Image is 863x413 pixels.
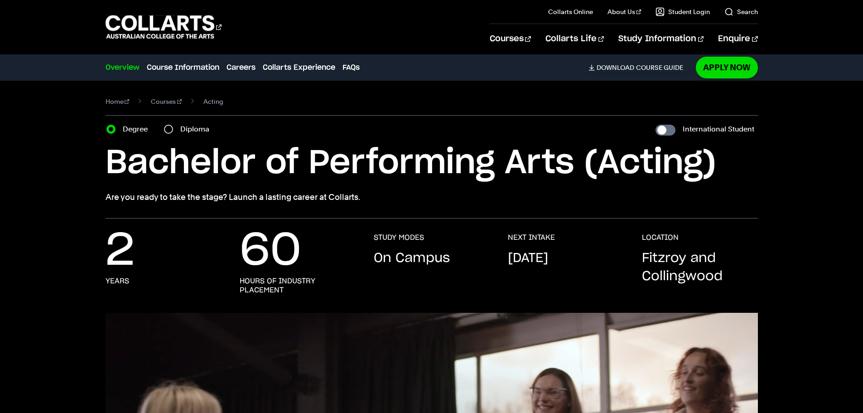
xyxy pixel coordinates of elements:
a: Enquire [718,24,757,54]
p: 2 [106,233,135,269]
a: About Us [607,7,641,16]
a: Search [724,7,758,16]
a: Collarts Life [545,24,604,54]
h3: STUDY MODES [374,233,424,242]
h3: NEXT INTAKE [508,233,555,242]
p: [DATE] [508,249,548,267]
span: Download [597,63,634,72]
a: Study Information [618,24,704,54]
a: FAQs [342,62,360,73]
label: Diploma [180,123,215,136]
p: 60 [240,233,301,269]
p: Fitzroy and Collingwood [642,249,758,286]
a: Collarts Online [548,7,593,16]
a: Careers [227,62,256,73]
h3: years [106,277,129,286]
a: Apply Now [696,57,758,78]
span: Acting [203,95,223,108]
h1: Bachelor of Performing Arts (Acting) [106,143,758,184]
a: Home [106,95,130,108]
a: Courses [151,95,182,108]
label: International Student [683,123,754,136]
p: On Campus [374,249,450,267]
a: Student Login [656,7,710,16]
a: Collarts Experience [263,62,335,73]
a: Overview [106,62,140,73]
a: Course Information [147,62,219,73]
h3: hours of industry placement [240,277,356,295]
p: Are you ready to take the stage? Launch a lasting career at Collarts. [106,191,758,204]
a: Courses [490,24,531,54]
label: Degree [123,123,153,136]
div: Go to homepage [106,14,222,40]
a: DownloadCourse Guide [588,63,690,72]
h3: LOCATION [642,233,679,242]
